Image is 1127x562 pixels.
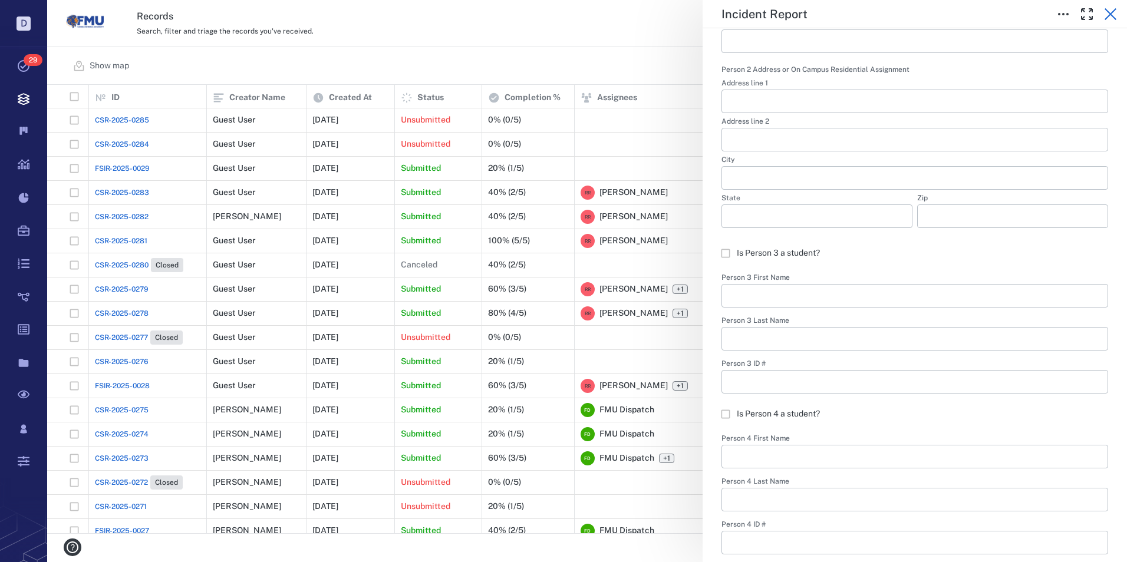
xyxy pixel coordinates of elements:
button: Toggle to Edit Boxes [1052,2,1075,26]
span: 29 [24,54,42,66]
label: Address line 1 [721,80,1108,90]
p: D [17,16,31,31]
label: Address line 2 [721,118,1108,128]
div: Person 4 Last Name [721,488,1108,511]
button: Close [1099,2,1122,26]
label: Person 3 First Name [721,274,1108,284]
label: Person 4 Last Name [721,478,1108,488]
div: Person 3 Last Name [721,327,1108,351]
label: City [721,156,1108,166]
div: Person 4 ID # [721,531,1108,554]
label: State [721,194,912,204]
label: Person 3 Last Name [721,317,1108,327]
div: Person 2 ID # [721,29,1108,53]
button: Toggle Fullscreen [1075,2,1099,26]
label: Person 3 ID # [721,360,1108,370]
div: Person 3 ID # [721,370,1108,394]
span: Is Person 4 a student? [737,408,820,420]
label: Person 4 ID # [721,521,1108,531]
label: Zip [917,194,1108,204]
div: Person 3 First Name [721,284,1108,308]
label: Person 2 Address or On Campus Residential Assignment [721,65,909,75]
body: Rich Text Area. Press ALT-0 for help. [9,9,376,20]
h5: Incident Report [721,7,808,22]
span: Help [27,8,51,19]
label: Person 4 First Name [721,435,1108,445]
span: Is Person 3 a student? [737,247,820,259]
div: Person 4 First Name [721,445,1108,468]
div: Enter address and then select location from the list below [721,90,1108,113]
